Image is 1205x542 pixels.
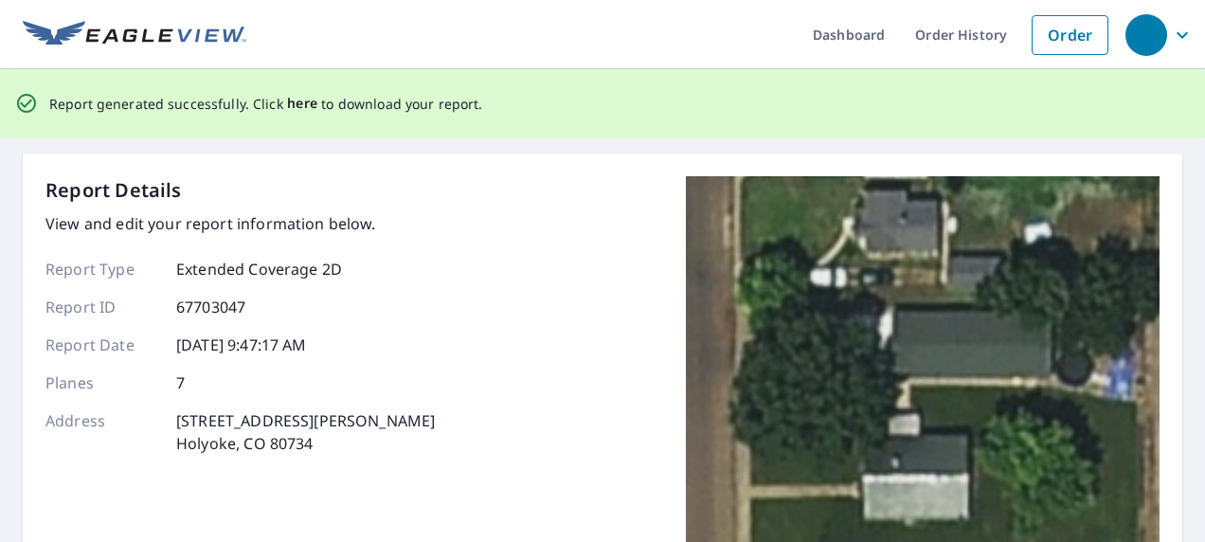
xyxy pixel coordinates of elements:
p: Report Details [45,176,182,205]
a: Order [1032,15,1108,55]
button: here [287,92,318,116]
p: [STREET_ADDRESS][PERSON_NAME] Holyoke, CO 80734 [176,409,435,455]
p: Extended Coverage 2D [176,258,342,280]
p: View and edit your report information below. [45,212,435,235]
p: Report Date [45,334,159,356]
p: Address [45,409,159,455]
p: [DATE] 9:47:17 AM [176,334,307,356]
p: Report ID [45,296,159,318]
p: Report Type [45,258,159,280]
p: Report generated successfully. Click to download your report. [49,92,483,116]
p: 7 [176,371,185,394]
p: Planes [45,371,159,394]
p: 67703047 [176,296,245,318]
img: EV Logo [23,21,246,49]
